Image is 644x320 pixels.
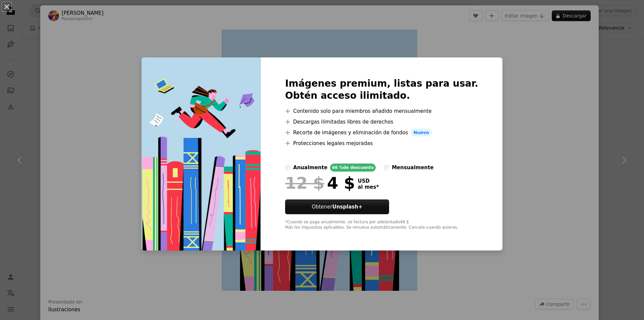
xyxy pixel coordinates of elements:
li: Descargas ilimitadas libres de derechos [285,118,478,126]
span: 12 $ [285,174,324,192]
li: Contenido solo para miembros añadido mensualmente [285,107,478,115]
input: mensualmente [384,165,389,170]
li: Protecciones legales mejoradas [285,139,478,147]
img: premium_vector-1720216352074-0dd7d2d02a04 [142,57,261,251]
div: mensualmente [392,164,433,172]
div: anualmente [293,164,327,172]
h2: Imágenes premium, listas para usar. Obtén acceso ilimitado. [285,78,478,102]
span: al mes * [358,184,379,190]
div: 66 % de descuento [330,164,376,172]
strong: Unsplash+ [332,204,363,210]
div: 4 $ [285,174,355,192]
span: Nuevo [411,129,432,137]
span: USD [358,178,379,184]
input: anualmente66 %de descuento [285,165,290,170]
div: *Cuando se paga anualmente, se factura por adelantado 48 $ Más los impuestos aplicables. Se renue... [285,220,478,230]
li: Recorte de imágenes y eliminación de fondos [285,129,478,137]
button: ObtenerUnsplash+ [285,199,389,214]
